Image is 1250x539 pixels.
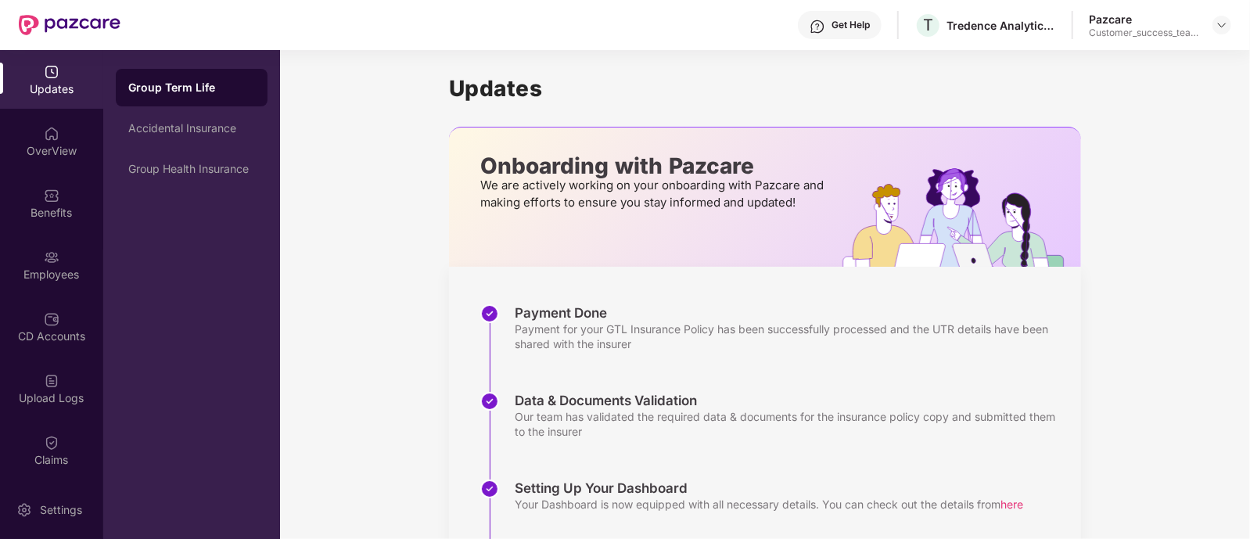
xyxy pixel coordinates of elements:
[44,250,59,265] img: svg+xml;base64,PHN2ZyBpZD0iRW1wbG95ZWVzIiB4bWxucz0iaHR0cDovL3d3dy53My5vcmcvMjAwMC9zdmciIHdpZHRoPS...
[1000,498,1023,511] span: here
[480,392,499,411] img: svg+xml;base64,PHN2ZyBpZD0iU3RlcC1Eb25lLTMyeDMyIiB4bWxucz0iaHR0cDovL3d3dy53My5vcmcvMjAwMC9zdmciIH...
[515,392,1065,409] div: Data & Documents Validation
[1089,12,1198,27] div: Pazcare
[515,480,1023,497] div: Setting Up Your Dashboard
[16,502,32,518] img: svg+xml;base64,PHN2ZyBpZD0iU2V0dGluZy0yMHgyMCIgeG1sbnM9Imh0dHA6Ly93d3cudzMub3JnLzIwMDAvc3ZnIiB3aW...
[44,435,59,451] img: svg+xml;base64,PHN2ZyBpZD0iQ2xhaW0iIHhtbG5zPSJodHRwOi8vd3d3LnczLm9yZy8yMDAwL3N2ZyIgd2lkdGg9IjIwIi...
[480,177,828,211] p: We are actively working on your onboarding with Pazcare and making efforts to ensure you stay inf...
[842,168,1081,267] img: hrOnboarding
[946,18,1056,33] div: Tredence Analytics Solutions Private Limited
[35,502,87,518] div: Settings
[19,15,120,35] img: New Pazcare Logo
[480,480,499,498] img: svg+xml;base64,PHN2ZyBpZD0iU3RlcC1Eb25lLTMyeDMyIiB4bWxucz0iaHR0cDovL3d3dy53My5vcmcvMjAwMC9zdmciIH...
[1216,19,1228,31] img: svg+xml;base64,PHN2ZyBpZD0iRHJvcGRvd24tMzJ4MzIiIHhtbG5zPSJodHRwOi8vd3d3LnczLm9yZy8yMDAwL3N2ZyIgd2...
[44,188,59,203] img: svg+xml;base64,PHN2ZyBpZD0iQmVuZWZpdHMiIHhtbG5zPSJodHRwOi8vd3d3LnczLm9yZy8yMDAwL3N2ZyIgd2lkdGg9Ij...
[480,304,499,323] img: svg+xml;base64,PHN2ZyBpZD0iU3RlcC1Eb25lLTMyeDMyIiB4bWxucz0iaHR0cDovL3d3dy53My5vcmcvMjAwMC9zdmciIH...
[810,19,825,34] img: svg+xml;base64,PHN2ZyBpZD0iSGVscC0zMngzMiIgeG1sbnM9Imh0dHA6Ly93d3cudzMub3JnLzIwMDAvc3ZnIiB3aWR0aD...
[44,373,59,389] img: svg+xml;base64,PHN2ZyBpZD0iVXBsb2FkX0xvZ3MiIGRhdGEtbmFtZT0iVXBsb2FkIExvZ3MiIHhtbG5zPSJodHRwOi8vd3...
[515,304,1065,322] div: Payment Done
[923,16,933,34] span: T
[480,159,828,173] p: Onboarding with Pazcare
[515,497,1023,512] div: Your Dashboard is now equipped with all necessary details. You can check out the details from
[44,311,59,327] img: svg+xml;base64,PHN2ZyBpZD0iQ0RfQWNjb3VudHMiIGRhdGEtbmFtZT0iQ0QgQWNjb3VudHMiIHhtbG5zPSJodHRwOi8vd3...
[128,122,255,135] div: Accidental Insurance
[128,163,255,175] div: Group Health Insurance
[449,75,1081,102] h1: Updates
[515,409,1065,439] div: Our team has validated the required data & documents for the insurance policy copy and submitted ...
[832,19,870,31] div: Get Help
[515,322,1065,351] div: Payment for your GTL Insurance Policy has been successfully processed and the UTR details have be...
[128,80,255,95] div: Group Term Life
[1089,27,1198,39] div: Customer_success_team_lead
[44,126,59,142] img: svg+xml;base64,PHN2ZyBpZD0iSG9tZSIgeG1sbnM9Imh0dHA6Ly93d3cudzMub3JnLzIwMDAvc3ZnIiB3aWR0aD0iMjAiIG...
[44,64,59,80] img: svg+xml;base64,PHN2ZyBpZD0iVXBkYXRlZCIgeG1sbnM9Imh0dHA6Ly93d3cudzMub3JnLzIwMDAvc3ZnIiB3aWR0aD0iMj...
